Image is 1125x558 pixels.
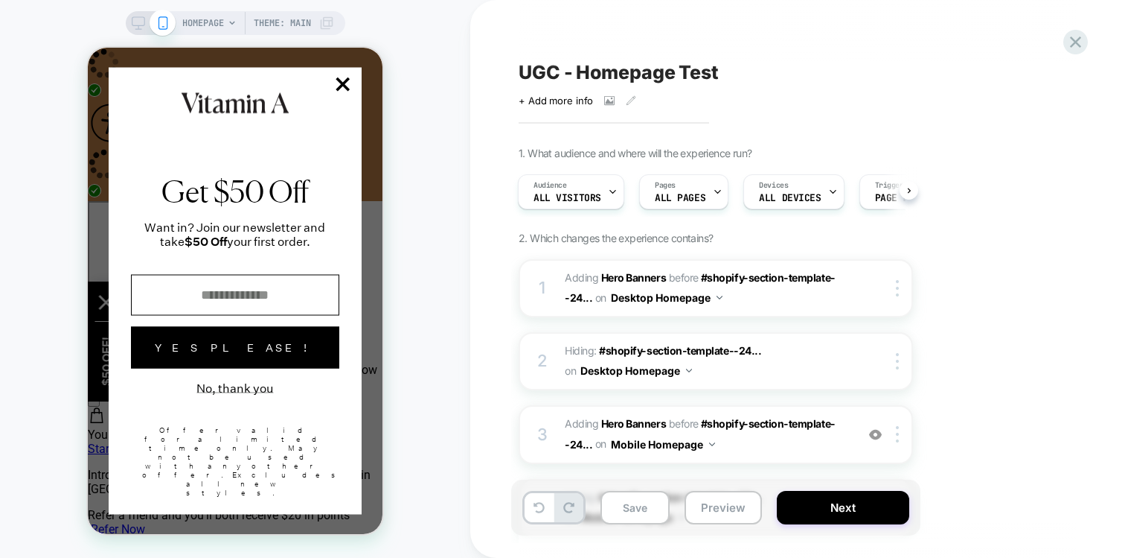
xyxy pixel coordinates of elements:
[565,417,666,430] span: Adding
[43,279,251,320] button: Yes Please!
[601,417,666,430] b: Hero Banners
[686,369,692,372] img: down arrow
[519,232,713,244] span: 2. Which changes the experience contains?
[565,341,848,381] span: Hiding :
[533,180,567,191] span: Audience
[601,271,666,284] b: Hero Banners
[595,288,606,307] span: on
[611,287,722,308] button: Desktop Homepage
[600,491,670,524] button: Save
[533,193,601,203] span: All Visitors
[519,61,719,83] span: UGC - Homepage Test
[669,417,699,430] span: BEFORE
[896,353,899,370] img: close
[717,296,722,299] img: down arrow
[759,180,788,191] span: Devices
[565,271,666,284] span: Adding
[709,443,715,446] img: down arrow
[580,360,692,381] button: Desktop Homepage
[685,491,762,524] button: Preview
[519,95,593,107] span: + Add more info
[535,346,550,376] div: 2
[759,193,821,203] span: ALL DEVICES
[54,378,240,449] p: Offer valid for a limited time only. May not be used with any other offer. Excludes all new styles.
[655,180,676,191] span: Pages
[896,280,899,297] img: close
[182,11,224,35] span: HOMEPAGE
[669,271,699,284] span: BEFORE
[655,193,705,203] span: ALL PAGES
[109,333,185,347] button: No, thank you
[97,186,139,200] strong: $50 Off
[777,491,909,524] button: Next
[875,193,926,203] span: Page Load
[535,420,550,450] div: 3
[896,426,899,443] img: close
[595,434,606,453] span: on
[869,428,882,441] img: crossed eye
[599,344,761,357] span: #shopify-section-template--24...
[254,11,311,35] span: Theme: MAIN
[611,434,715,455] button: Mobile Homepage
[32,172,263,200] span: Want in? Join our newsletter and take your first order.
[535,273,550,303] div: 1
[519,147,751,159] span: 1. What audience and where will the experience run?
[565,361,576,380] span: on
[32,125,263,161] span: Get $50 Off
[875,180,904,191] span: Trigger
[94,45,201,66] img: Vitamin A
